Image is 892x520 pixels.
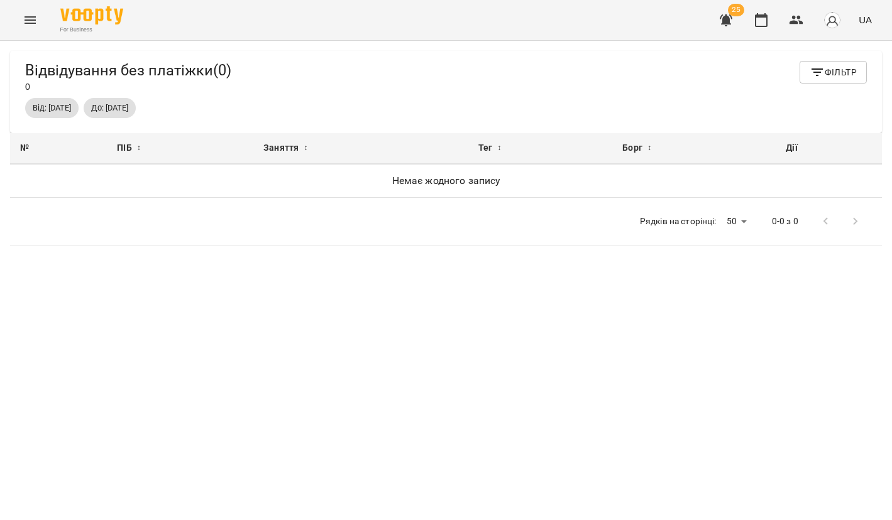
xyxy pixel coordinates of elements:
[20,172,872,190] h6: Немає жодного запису
[622,141,642,156] span: Борг
[854,8,877,31] button: UA
[25,61,231,80] h5: Відвідування без платіжки ( 0 )
[823,11,841,29] img: avatar_s.png
[722,212,752,230] div: 50
[263,141,299,156] span: Заняття
[137,141,141,156] span: ↕
[60,26,123,34] span: For Business
[647,141,651,156] span: ↕
[859,13,872,26] span: UA
[117,141,131,156] span: ПІБ
[25,102,79,114] span: Від: [DATE]
[640,215,717,228] p: Рядків на сторінці:
[60,6,123,24] img: Voopty Logo
[810,65,857,80] span: Фільтр
[15,5,45,35] button: Menu
[304,141,307,156] span: ↕
[800,61,867,84] button: Фільтр
[786,141,872,156] div: Дії
[497,141,501,156] span: ↕
[728,4,744,16] span: 25
[20,141,97,156] div: №
[478,141,492,156] span: Тег
[84,102,136,114] span: До: [DATE]
[25,61,231,93] div: 0
[772,215,798,228] p: 0-0 з 0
